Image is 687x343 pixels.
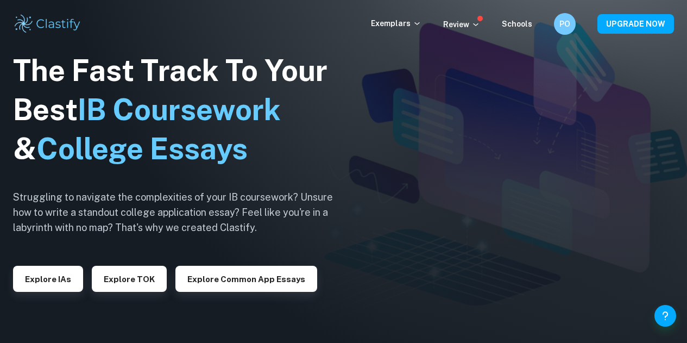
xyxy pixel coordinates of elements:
p: Review [443,18,480,30]
img: Clastify logo [13,13,82,35]
a: Explore Common App essays [175,273,317,284]
button: UPGRADE NOW [597,14,674,34]
span: IB Coursework [78,92,281,127]
h1: The Fast Track To Your Best & [13,51,350,169]
h6: PO [559,18,571,30]
button: Explore IAs [13,266,83,292]
p: Exemplars [371,17,421,29]
a: Explore TOK [92,273,167,284]
a: Schools [502,20,532,28]
button: Help and Feedback [654,305,676,327]
a: Explore IAs [13,273,83,284]
button: Explore Common App essays [175,266,317,292]
h6: Struggling to navigate the complexities of your IB coursework? Unsure how to write a standout col... [13,190,350,235]
span: College Essays [36,132,248,166]
button: Explore TOK [92,266,167,292]
button: PO [554,13,576,35]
